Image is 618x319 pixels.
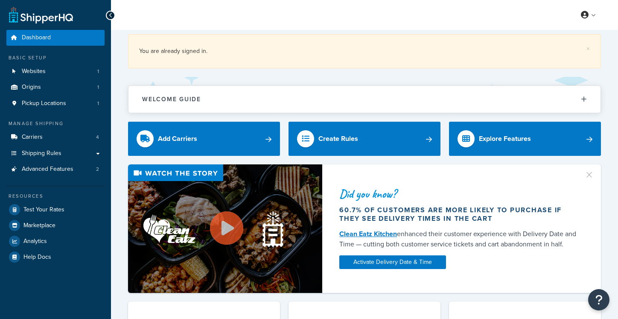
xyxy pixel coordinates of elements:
[449,122,601,156] a: Explore Features
[586,45,590,52] a: ×
[128,164,322,293] img: Video thumbnail
[479,133,531,145] div: Explore Features
[97,100,99,107] span: 1
[6,96,105,111] li: Pickup Locations
[6,249,105,265] a: Help Docs
[6,120,105,127] div: Manage Shipping
[6,64,105,79] li: Websites
[23,238,47,245] span: Analytics
[158,133,197,145] div: Add Carriers
[6,54,105,61] div: Basic Setup
[6,193,105,200] div: Resources
[6,30,105,46] a: Dashboard
[97,84,99,91] span: 1
[142,96,201,102] h2: Welcome Guide
[23,206,64,214] span: Test Your Rates
[97,68,99,75] span: 1
[339,188,580,200] div: Did you know?
[318,133,358,145] div: Create Rules
[6,129,105,145] a: Carriers4
[96,166,99,173] span: 2
[96,134,99,141] span: 4
[6,218,105,233] a: Marketplace
[6,234,105,249] a: Analytics
[128,122,280,156] a: Add Carriers
[6,79,105,95] a: Origins1
[6,79,105,95] li: Origins
[22,150,61,157] span: Shipping Rules
[23,222,55,229] span: Marketplace
[6,161,105,177] a: Advanced Features2
[22,134,43,141] span: Carriers
[6,96,105,111] a: Pickup Locations1
[588,289,609,310] button: Open Resource Center
[22,166,73,173] span: Advanced Features
[128,86,601,113] button: Welcome Guide
[6,64,105,79] a: Websites1
[6,202,105,217] a: Test Your Rates
[23,254,51,261] span: Help Docs
[22,100,66,107] span: Pickup Locations
[139,45,590,57] div: You are already signed in.
[6,129,105,145] li: Carriers
[6,161,105,177] li: Advanced Features
[6,146,105,161] a: Shipping Rules
[289,122,440,156] a: Create Rules
[339,229,397,239] a: Clean Eatz Kitchen
[339,206,580,223] div: 60.7% of customers are more likely to purchase if they see delivery times in the cart
[22,34,51,41] span: Dashboard
[22,84,41,91] span: Origins
[339,229,580,249] div: enhanced their customer experience with Delivery Date and Time — cutting both customer service ti...
[22,68,46,75] span: Websites
[339,255,446,269] a: Activate Delivery Date & Time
